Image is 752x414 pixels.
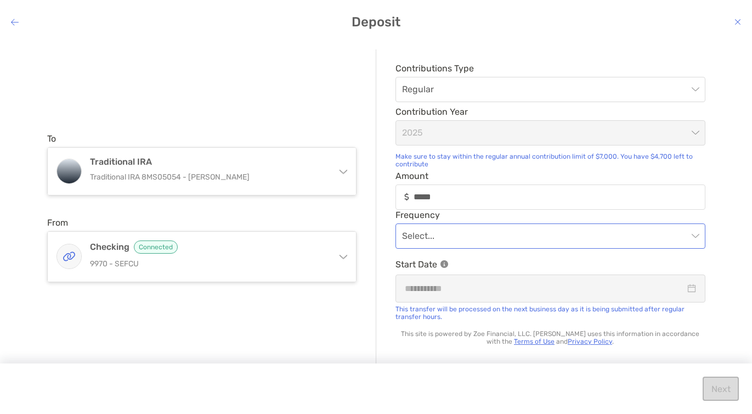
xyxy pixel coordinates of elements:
a: Privacy Policy [568,338,612,345]
span: Connected [134,240,178,254]
p: Start Date [395,258,705,271]
label: From [47,217,68,228]
div: This transfer will be processed on the next business day as it is being submitted after regular t... [395,305,705,321]
span: Frequency [395,210,705,220]
h4: Checking [90,240,327,254]
a: Terms of Use [514,338,555,345]
span: Contribution Year [395,107,705,117]
h4: Traditional IRA [90,156,327,167]
p: This site is powered by Zoe Financial, LLC. [PERSON_NAME] uses this information in accordance wit... [395,330,705,345]
input: Amountinput icon [414,192,705,202]
p: Traditional IRA 8MS05054 - [PERSON_NAME] [90,170,327,184]
label: To [47,133,56,144]
p: 9970 - SEFCU [90,257,327,271]
img: Checking [57,244,81,268]
div: Make sure to stay within the regular annual contribution limit of $7,000. You have $4,700 left to... [395,153,705,168]
span: 2025 [402,121,699,145]
img: Information Icon [440,260,448,268]
span: Contributions Type [395,63,705,74]
img: input icon [404,193,409,201]
span: Regular [402,77,699,102]
img: Traditional IRA [57,159,81,183]
span: Amount [395,171,705,181]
